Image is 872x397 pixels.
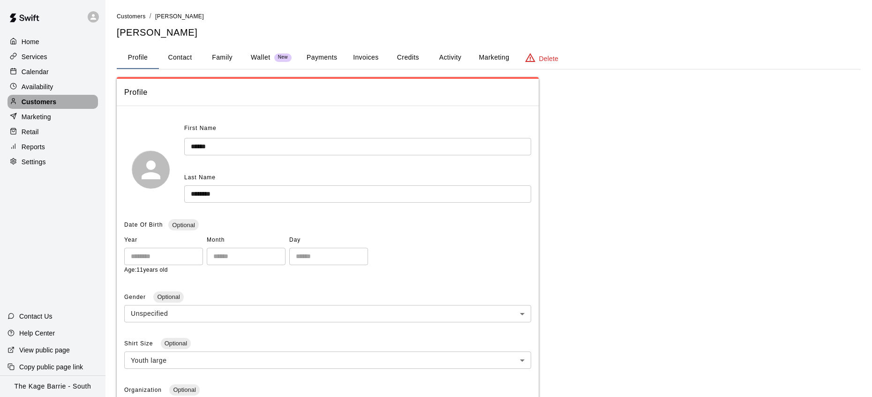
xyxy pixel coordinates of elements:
[207,233,286,248] span: Month
[155,13,204,20] span: [PERSON_NAME]
[22,52,47,61] p: Services
[124,305,531,322] div: Unspecified
[8,95,98,109] a: Customers
[299,46,345,69] button: Payments
[117,12,146,20] a: Customers
[19,362,83,372] p: Copy public page link
[117,13,146,20] span: Customers
[345,46,387,69] button: Invoices
[168,221,198,229] span: Optional
[22,37,39,46] p: Home
[22,82,53,92] p: Availability
[117,46,861,69] div: basic tabs example
[8,35,98,49] a: Home
[124,267,168,273] span: Age: 11 years old
[117,26,861,39] h5: [PERSON_NAME]
[22,67,49,76] p: Calendar
[251,53,271,62] p: Wallet
[124,387,164,393] span: Organization
[124,294,148,300] span: Gender
[22,142,45,152] p: Reports
[8,140,98,154] a: Reports
[8,125,98,139] a: Retail
[201,46,243,69] button: Family
[124,86,531,99] span: Profile
[117,46,159,69] button: Profile
[471,46,517,69] button: Marketing
[22,112,51,122] p: Marketing
[429,46,471,69] button: Activity
[289,233,368,248] span: Day
[19,345,70,355] p: View public page
[124,233,203,248] span: Year
[8,50,98,64] a: Services
[184,121,217,136] span: First Name
[161,340,191,347] span: Optional
[153,293,183,300] span: Optional
[274,54,292,61] span: New
[15,382,91,391] p: The Kage Barrie - South
[150,11,151,21] li: /
[124,221,163,228] span: Date Of Birth
[387,46,429,69] button: Credits
[124,340,155,347] span: Shirt Size
[19,312,53,321] p: Contact Us
[8,110,98,124] a: Marketing
[19,328,55,338] p: Help Center
[8,155,98,169] a: Settings
[22,127,39,137] p: Retail
[539,54,558,63] p: Delete
[8,65,98,79] a: Calendar
[8,80,98,94] a: Availability
[159,46,201,69] button: Contact
[22,157,46,167] p: Settings
[184,174,216,181] span: Last Name
[117,11,861,22] nav: breadcrumb
[22,97,56,107] p: Customers
[169,386,199,393] span: Optional
[124,351,531,369] div: Youth large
